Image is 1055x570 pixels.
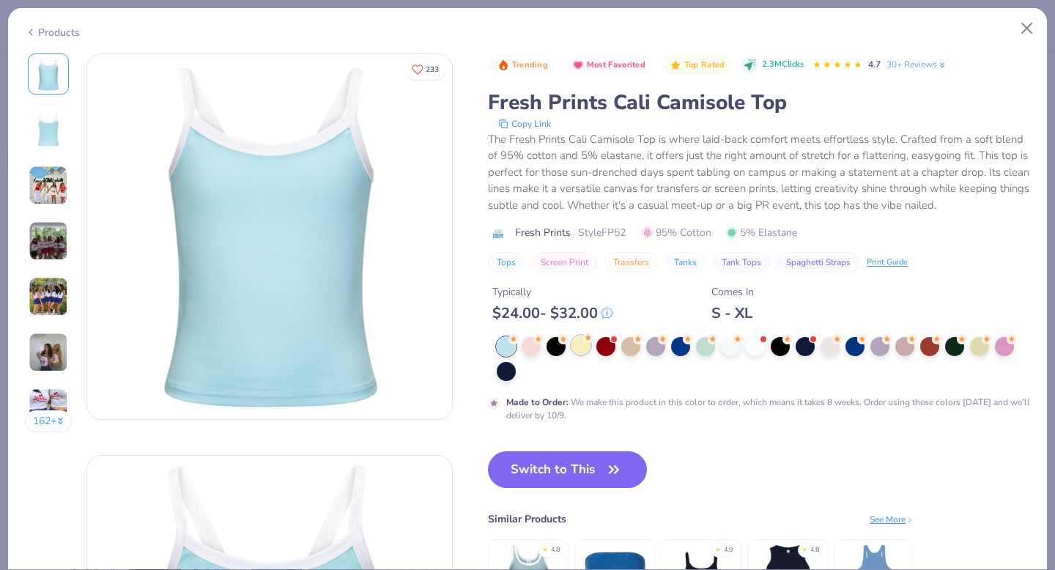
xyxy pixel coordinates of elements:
button: Tank Tops [713,252,770,273]
img: Back [31,112,66,147]
button: Tanks [665,252,706,273]
button: Like [405,59,445,80]
button: Tops [488,252,525,273]
img: Front [31,56,66,92]
img: User generated content [29,221,68,261]
div: Typically [492,284,612,300]
div: S - XL [711,304,754,322]
span: 95% Cotton [642,225,711,240]
img: User generated content [29,388,68,428]
span: 5% Elastane [726,225,797,240]
div: Products [25,25,80,40]
button: Badge Button [564,56,653,75]
button: Close [1013,15,1041,42]
button: Switch to This [488,451,647,488]
button: Spaghetti Straps [777,252,859,273]
span: Fresh Prints [515,225,571,240]
button: Badge Button [662,56,732,75]
div: 4.8 [551,545,560,555]
img: Front [87,54,452,419]
span: Style FP52 [578,225,626,240]
div: $ 24.00 - $ 32.00 [492,304,612,322]
span: 2.3M Clicks [762,59,804,71]
div: ★ [715,545,721,551]
div: Print Guide [867,256,908,269]
div: The Fresh Prints Cali Camisole Top is where laid-back comfort meets effortless style. Crafted fro... [488,131,1030,214]
div: Comes In [711,284,754,300]
button: Badge Button [489,56,555,75]
div: 4.9 [724,545,733,555]
img: brand logo [488,228,508,240]
img: User generated content [29,333,68,372]
img: User generated content [29,166,68,205]
div: See More [870,513,914,526]
button: Screen Print [532,252,597,273]
span: Trending [512,61,548,69]
span: 4.7 [868,59,881,70]
div: We make this product in this color to order, which means it takes 8 weeks. Order using these colo... [506,396,1030,422]
span: Top Rated [684,61,725,69]
img: Top Rated sort [670,59,681,71]
span: Most Favorited [587,61,645,69]
button: copy to clipboard [494,116,555,131]
img: User generated content [29,277,68,317]
div: Fresh Prints Cali Camisole Top [488,89,1030,116]
img: Most Favorited sort [572,59,584,71]
button: 162+ [25,410,73,432]
div: Similar Products [488,511,566,527]
div: ★ [542,545,548,551]
img: Trending sort [497,59,509,71]
div: 4.7 Stars [812,53,862,77]
div: ★ [802,545,807,551]
strong: Made to Order : [506,396,569,408]
a: 30+ Reviews [886,58,947,71]
button: Transfers [604,252,658,273]
div: 4.8 [810,545,819,555]
span: 233 [426,66,439,73]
